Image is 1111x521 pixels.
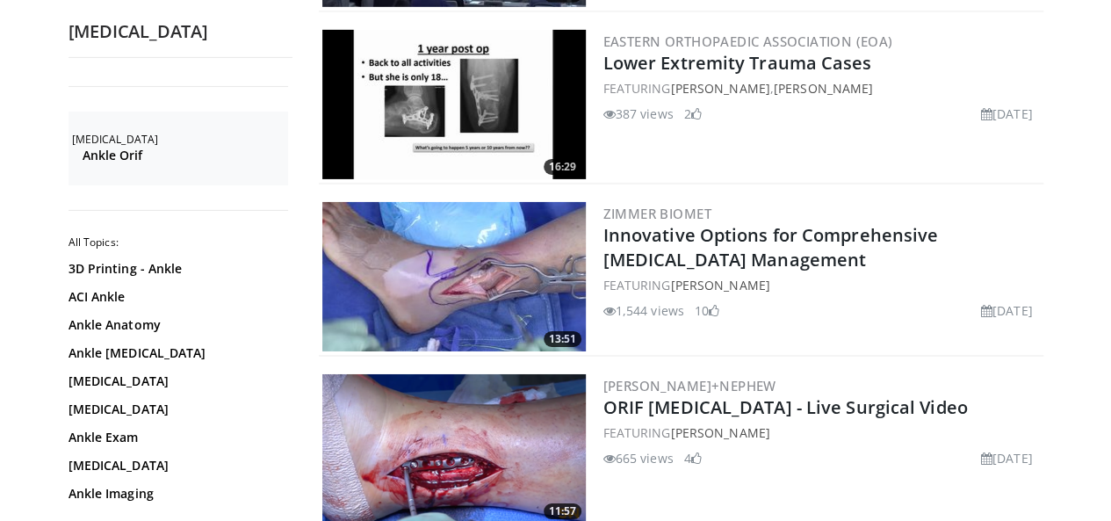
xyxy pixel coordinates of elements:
a: [PERSON_NAME] [774,80,873,97]
div: FEATURING [603,276,1040,294]
div: FEATURING , [603,79,1040,98]
h2: [MEDICAL_DATA] [72,133,288,147]
a: [MEDICAL_DATA] [69,401,284,418]
a: Ankle Anatomy [69,316,284,334]
li: [DATE] [981,449,1033,467]
a: ORIF [MEDICAL_DATA] - Live Surgical Video [603,395,968,419]
span: 16:29 [544,159,581,175]
li: 4 [684,449,702,467]
span: 13:51 [544,331,581,347]
a: ACI Ankle [69,288,284,306]
a: Ankle Imaging [69,485,284,503]
li: 2 [684,105,702,123]
a: Lower Extremity Trauma Cases [603,51,872,75]
a: Zimmer Biomet [603,205,711,222]
a: Innovative Options for Comprehensive [MEDICAL_DATA] Management [603,223,939,271]
a: 13:51 [322,202,586,351]
span: 11:57 [544,503,581,519]
li: 665 views [603,449,674,467]
li: 387 views [603,105,674,123]
div: FEATURING [603,423,1040,442]
a: [MEDICAL_DATA] [69,373,284,390]
li: 10 [695,301,719,320]
li: [DATE] [981,105,1033,123]
a: [PERSON_NAME] [670,80,769,97]
a: [PERSON_NAME] [670,277,769,293]
h2: [MEDICAL_DATA] [69,20,292,43]
li: 1,544 views [603,301,684,320]
a: Ankle [MEDICAL_DATA] [69,344,284,362]
a: 3D Printing - Ankle [69,260,284,278]
a: [MEDICAL_DATA] [69,457,284,474]
a: [PERSON_NAME]+Nephew [603,377,776,394]
a: 16:29 [322,30,586,179]
a: [PERSON_NAME] [670,424,769,441]
h2: All Topics: [69,235,288,250]
img: ce164293-0bd9-447d-b578-fc653e6584c8.300x170_q85_crop-smart_upscale.jpg [322,202,586,351]
a: Ankle Orif [83,147,284,164]
img: 88cdb332-b2bf-4bb1-9a50-b67157d60c58.300x170_q85_crop-smart_upscale.jpg [322,30,586,179]
a: Ankle Exam [69,429,284,446]
a: Eastern Orthopaedic Association (EOA) [603,33,893,50]
li: [DATE] [981,301,1033,320]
